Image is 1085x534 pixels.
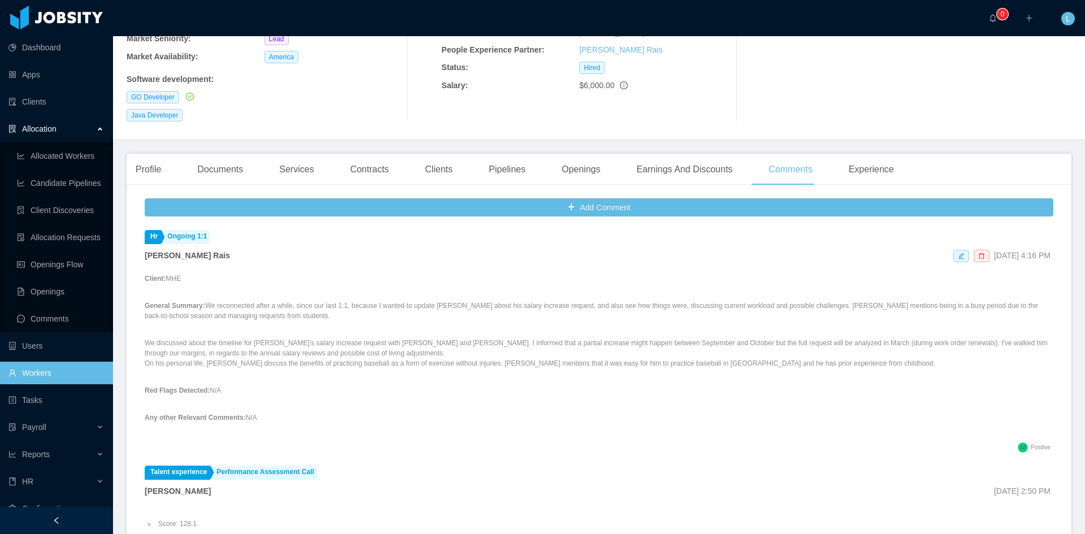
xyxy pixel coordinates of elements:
span: America [264,51,298,63]
span: Hired [579,62,605,74]
a: icon: messageComments [17,307,104,330]
span: Allocation [22,124,57,133]
span: Positive [1031,444,1051,450]
span: GO Developer [127,91,179,103]
strong: Client: [145,275,166,283]
strong: Red Flags Detected: [145,387,210,394]
b: Salary: [441,81,468,90]
strong: [PERSON_NAME] Rais [145,251,230,260]
div: Profile [127,154,170,185]
span: [DATE] 2:50 PM [994,487,1051,496]
a: icon: file-textOpenings [17,280,104,303]
a: icon: userWorkers [8,362,104,384]
span: Payroll [22,423,46,432]
p: We discussed about the timeline for [PERSON_NAME]'s salary increase request with [PERSON_NAME] an... [145,338,1053,368]
a: Talent experience [145,466,210,480]
b: Status: [441,63,468,72]
span: Reports [22,450,50,459]
div: Contracts [341,154,398,185]
a: icon: pie-chartDashboard [8,36,104,59]
b: People Experience Partner: [441,45,544,54]
i: icon: check-circle [186,93,194,101]
a: icon: appstoreApps [8,63,104,86]
span: Java Developer [127,109,183,121]
div: Experience [840,154,903,185]
span: info-circle [620,81,628,89]
div: Comments [759,154,821,185]
p: N/A [145,413,1053,423]
a: Performance Assessment Call [211,466,317,480]
a: icon: idcardOpenings Flow [17,253,104,276]
div: Clients [416,154,462,185]
a: Hr [145,230,160,244]
div: Pipelines [480,154,535,185]
i: icon: bell [989,14,997,22]
p: MHE [145,273,1053,284]
span: $6,000.00 [579,81,614,90]
a: icon: auditClients [8,90,104,113]
i: icon: solution [8,125,16,133]
p: We reconnected after a while, since our last 1:1, because I wanted to update [PERSON_NAME] about ... [145,301,1053,321]
a: [PERSON_NAME] Rais [579,45,662,54]
b: Software development : [127,75,214,84]
b: Market Availability: [127,52,198,61]
div: Openings [553,154,610,185]
strong: [PERSON_NAME] [145,487,211,496]
span: Lead [264,33,289,45]
span: [DATE] 4:16 PM [994,251,1051,260]
strong: General Summary: [145,302,205,310]
i: icon: delete [978,253,985,259]
span: HR [22,477,33,486]
div: Earnings And Discounts [627,154,741,185]
span: L [1066,12,1070,25]
a: icon: robotUsers [8,335,104,357]
div: Documents [188,154,252,185]
a: icon: line-chartCandidate Pipelines [17,172,104,194]
i: icon: edit [958,253,965,259]
b: Market Seniority: [127,34,191,43]
button: icon: plusAdd Comment [145,198,1053,216]
sup: 0 [997,8,1008,20]
div: Services [270,154,323,185]
i: icon: file-protect [8,423,16,431]
a: icon: file-searchClient Discoveries [17,199,104,222]
a: Ongoing 1:1 [162,230,210,244]
i: icon: setting [8,505,16,513]
a: icon: check-circle [184,92,194,101]
span: Configuration [22,504,69,513]
li: Score: 128.1 [156,519,1053,529]
strong: Any other Relevant Comments: [145,414,246,422]
a: icon: file-doneAllocation Requests [17,226,104,249]
p: N/A [145,385,1053,396]
a: icon: line-chartAllocated Workers [17,145,104,167]
a: icon: profileTasks [8,389,104,411]
i: icon: line-chart [8,450,16,458]
i: icon: plus [1025,14,1033,22]
i: icon: book [8,477,16,485]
